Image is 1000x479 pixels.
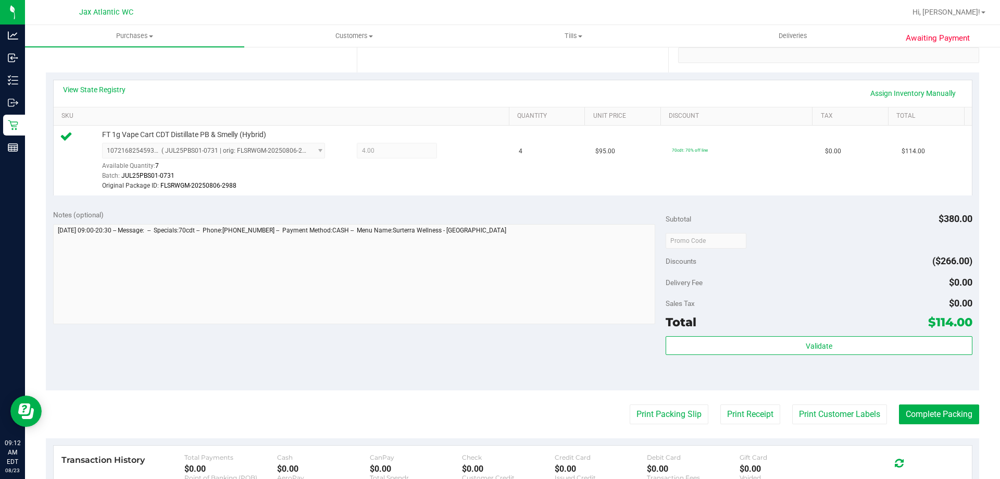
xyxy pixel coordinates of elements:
[517,112,581,120] a: Quantity
[5,438,20,466] p: 09:12 AM EDT
[765,31,821,41] span: Deliveries
[555,464,647,474] div: $0.00
[913,8,980,16] span: Hi, [PERSON_NAME]!
[519,146,522,156] span: 4
[63,84,126,95] a: View State Registry
[666,315,696,329] span: Total
[899,404,979,424] button: Complete Packing
[949,277,972,288] span: $0.00
[121,172,174,179] span: JUL25PBS01-0731
[79,8,133,17] span: Jax Atlantic WC
[245,31,463,41] span: Customers
[184,464,277,474] div: $0.00
[906,32,970,44] span: Awaiting Payment
[595,146,615,156] span: $95.00
[244,25,464,47] a: Customers
[666,336,972,355] button: Validate
[928,315,972,329] span: $114.00
[370,453,463,461] div: CanPay
[53,211,104,219] span: Notes (optional)
[864,84,963,102] a: Assign Inventory Manually
[184,453,277,461] div: Total Payments
[593,112,657,120] a: Unit Price
[672,148,708,153] span: 70cdt: 70% off line
[464,25,683,47] a: Tills
[806,342,832,350] span: Validate
[647,464,740,474] div: $0.00
[277,453,370,461] div: Cash
[102,158,336,179] div: Available Quantity:
[462,464,555,474] div: $0.00
[370,464,463,474] div: $0.00
[8,30,18,41] inline-svg: Analytics
[8,75,18,85] inline-svg: Inventory
[25,25,244,47] a: Purchases
[8,53,18,63] inline-svg: Inbound
[932,255,972,266] span: ($266.00)
[464,31,682,41] span: Tills
[160,182,236,189] span: FLSRWGM-20250806-2988
[8,120,18,130] inline-svg: Retail
[896,112,960,120] a: Total
[8,142,18,153] inline-svg: Reports
[8,97,18,108] inline-svg: Outbound
[821,112,884,120] a: Tax
[555,453,647,461] div: Credit Card
[666,278,703,287] span: Delivery Fee
[792,404,887,424] button: Print Customer Labels
[102,130,266,140] span: FT 1g Vape Cart CDT Distillate PB & Smelly (Hybrid)
[939,213,972,224] span: $380.00
[740,453,832,461] div: Gift Card
[666,252,696,271] span: Discounts
[720,404,780,424] button: Print Receipt
[61,112,505,120] a: SKU
[666,215,691,223] span: Subtotal
[647,453,740,461] div: Debit Card
[666,299,695,308] span: Sales Tax
[669,112,808,120] a: Discount
[277,464,370,474] div: $0.00
[949,298,972,309] span: $0.00
[102,182,159,189] span: Original Package ID:
[630,404,708,424] button: Print Packing Slip
[102,172,120,179] span: Batch:
[5,466,20,474] p: 08/23
[155,162,159,169] span: 7
[902,146,925,156] span: $114.00
[462,453,555,461] div: Check
[666,233,746,249] input: Promo Code
[740,464,832,474] div: $0.00
[683,25,903,47] a: Deliveries
[10,396,42,427] iframe: Resource center
[25,31,244,41] span: Purchases
[825,146,841,156] span: $0.00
